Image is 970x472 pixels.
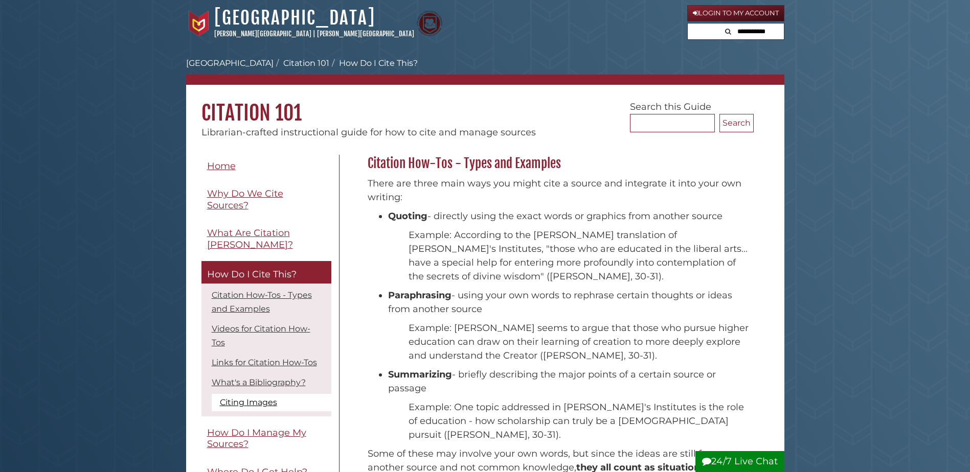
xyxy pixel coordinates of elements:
strong: Summarizing [388,369,452,380]
span: Home [207,160,236,172]
a: Home [201,155,331,178]
a: How Do I Cite This? [201,261,331,284]
p: Example: One topic addressed in [PERSON_NAME]'s Institutes is the role of education - how scholar... [409,400,749,442]
a: Citation 101 [283,58,329,68]
a: What's a Bibliography? [212,377,306,387]
span: Librarian-crafted instructional guide for how to cite and manage sources [201,127,536,138]
a: Login to My Account [687,5,784,21]
button: 24/7 Live Chat [695,451,784,472]
strong: Paraphrasing [388,290,452,301]
a: [PERSON_NAME][GEOGRAPHIC_DATA] [214,30,311,38]
li: - using your own words to rephrase certain thoughts or ideas from another source [388,289,749,316]
span: How Do I Manage My Sources? [207,427,306,450]
a: How Do I Manage My Sources? [201,421,331,456]
span: How Do I Cite This? [207,269,297,280]
p: Example: [PERSON_NAME] seems to argue that those who pursue higher education can draw on their le... [409,321,749,363]
a: Links for Citation How-Tos [212,358,317,367]
li: How Do I Cite This? [329,57,418,69]
a: What Are Citation [PERSON_NAME]? [201,222,331,256]
img: Calvin Theological Seminary [417,11,442,36]
a: Why Do We Cite Sources? [201,182,331,217]
p: Example: According to the [PERSON_NAME] translation of [PERSON_NAME]'s Institutes, "those who are... [409,228,749,284]
a: [GEOGRAPHIC_DATA] [186,58,274,68]
h1: Citation 101 [186,85,784,126]
a: Citing Images [212,394,331,411]
button: Search [719,114,754,132]
a: [GEOGRAPHIC_DATA] [214,7,375,29]
li: - briefly describing the major points of a certain source or passage [388,368,749,395]
nav: breadcrumb [186,57,784,85]
img: Calvin University [186,11,212,36]
a: Citation How-Tos - Types and Examples [212,290,312,314]
span: What Are Citation [PERSON_NAME]? [207,227,293,250]
span: Why Do We Cite Sources? [207,188,283,211]
strong: Quoting [388,210,427,222]
i: Search [725,28,731,35]
a: Videos for Citation How-Tos [212,324,310,347]
span: | [313,30,315,38]
button: Search [722,23,734,37]
h2: Citation How-Tos - Types and Examples [363,155,754,172]
a: [PERSON_NAME][GEOGRAPHIC_DATA] [317,30,414,38]
li: - directly using the exact words or graphics from another source [388,209,749,223]
p: There are three main ways you might cite a source and integrate it into your own writing: [368,177,749,204]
